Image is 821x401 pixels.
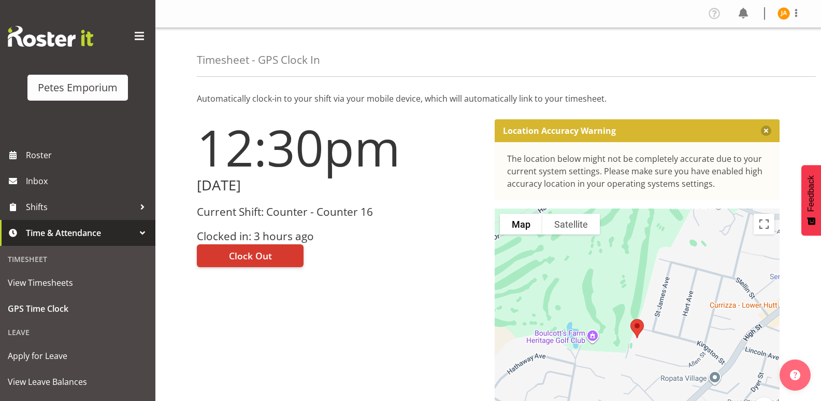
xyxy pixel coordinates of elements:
img: help-xxl-2.png [790,370,800,380]
button: Toggle fullscreen view [754,214,774,234]
span: Roster [26,147,150,163]
h3: Current Shift: Counter - Counter 16 [197,206,482,218]
h4: Timesheet - GPS Clock In [197,54,320,66]
span: Shifts [26,199,135,215]
span: Time & Attendance [26,225,135,241]
div: Petes Emporium [38,80,118,95]
span: Inbox [26,173,150,189]
span: Clock Out [229,249,272,262]
div: The location below might not be completely accurate due to your current system settings. Please m... [507,153,768,190]
span: GPS Time Clock [8,301,148,316]
button: Close message [761,126,771,136]
div: Timesheet [3,248,153,270]
span: Feedback [806,175,816,212]
a: View Timesheets [3,270,153,296]
div: Leave [3,322,153,343]
button: Show satellite imagery [542,214,600,234]
p: Automatically clock-in to your shift via your mobile device, which will automatically link to you... [197,92,780,105]
a: View Leave Balances [3,369,153,395]
span: View Leave Balances [8,374,148,390]
p: Location Accuracy Warning [503,126,616,136]
h1: 12:30pm [197,119,482,175]
span: View Timesheets [8,275,148,291]
img: Rosterit website logo [8,26,93,47]
button: Show street map [500,214,542,234]
h2: [DATE] [197,177,482,193]
a: GPS Time Clock [3,296,153,322]
h3: Clocked in: 3 hours ago [197,230,482,242]
span: Apply for Leave [8,348,148,364]
img: jeseryl-armstrong10788.jpg [777,7,790,20]
button: Feedback - Show survey [801,165,821,236]
a: Apply for Leave [3,343,153,369]
button: Clock Out [197,244,304,267]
